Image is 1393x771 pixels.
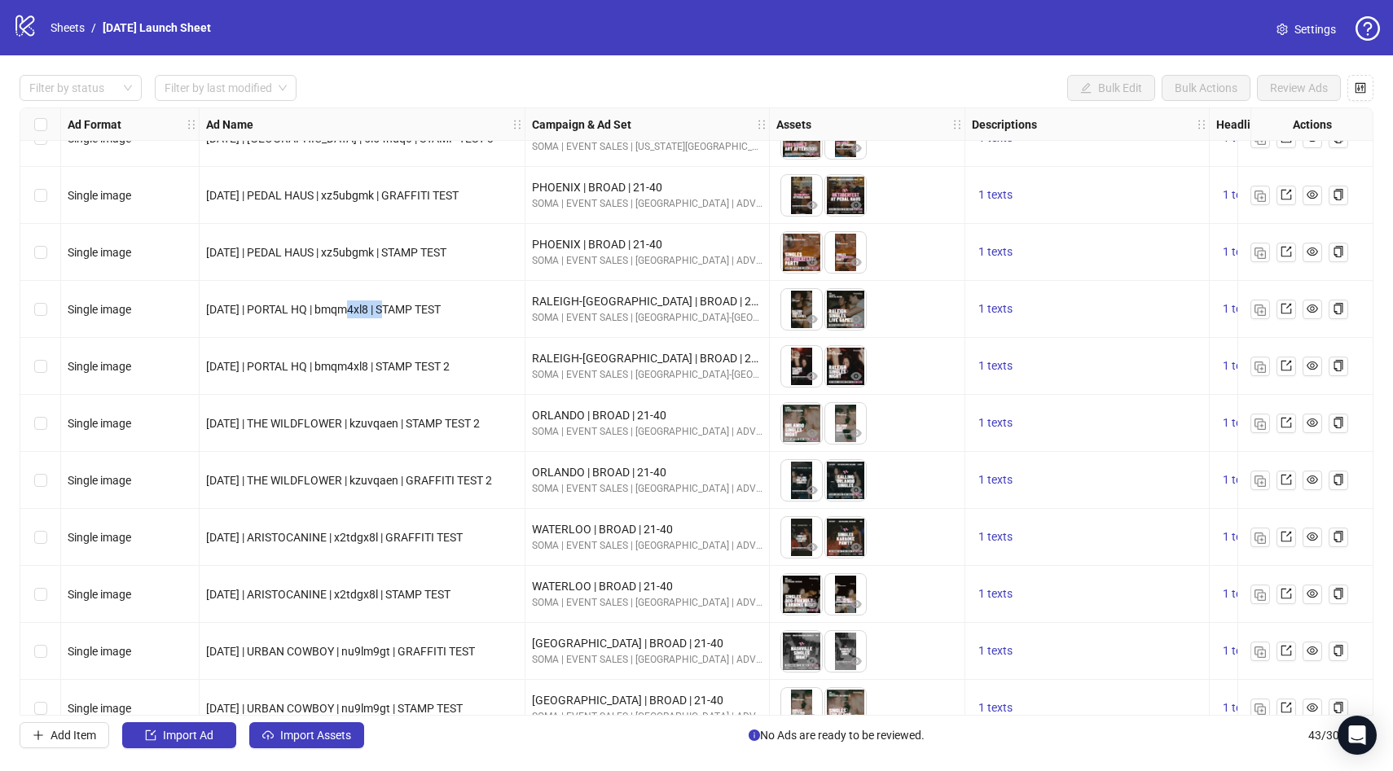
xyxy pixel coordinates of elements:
[802,139,822,159] button: Preview
[850,655,862,667] span: eye
[1223,473,1257,486] span: 1 texts
[850,199,862,211] span: eye
[1216,585,1263,604] button: 1 texts
[972,300,1019,319] button: 1 texts
[68,645,131,658] span: Single image
[978,473,1013,486] span: 1 texts
[20,338,61,395] div: Select row 19
[1255,361,1266,373] img: Duplicate
[960,108,965,140] div: Resize Assets column
[825,574,866,615] img: Asset 2
[1223,587,1257,600] span: 1 texts
[1162,75,1250,101] button: Bulk Actions
[20,452,61,509] div: Select row 21
[781,175,822,216] img: Asset 1
[20,680,61,737] div: Select row 25
[825,460,866,501] img: Asset 2
[850,370,862,382] span: eye
[1356,16,1380,41] span: question-circle
[47,19,88,37] a: Sheets
[806,427,818,439] span: eye
[206,303,441,316] span: [DATE] | PORTAL HQ | bmqm4xl8 | STAMP TEST
[825,289,866,330] img: Asset 2
[846,139,866,159] button: Preview
[1333,360,1344,371] span: copy
[749,729,760,741] span: info-circle
[68,360,131,373] span: Single image
[1263,16,1349,42] a: Settings
[1333,702,1344,713] span: copy
[1205,108,1209,140] div: Resize Descriptions column
[978,245,1013,258] span: 1 texts
[1281,645,1292,656] span: export
[972,699,1019,718] button: 1 texts
[781,346,822,387] img: Asset 1
[1255,703,1266,715] img: Duplicate
[972,357,1019,376] button: 1 texts
[1207,119,1219,130] span: holder
[756,119,767,130] span: holder
[68,702,131,715] span: Single image
[1223,701,1257,714] span: 1 texts
[1307,645,1318,656] span: eye
[1281,189,1292,200] span: export
[532,292,762,310] div: RALEIGH-[GEOGRAPHIC_DATA] | BROAD | 21-40
[532,310,762,326] div: SOMA | EVENT SALES | [GEOGRAPHIC_DATA]-[GEOGRAPHIC_DATA] | ADVANTAGE+
[1250,471,1270,490] button: Duplicate
[206,246,446,259] span: [DATE] | PEDAL HAUS | xz5ubgmk | STAMP TEST
[1250,300,1270,319] button: Duplicate
[33,729,44,741] span: plus
[532,634,762,652] div: [GEOGRAPHIC_DATA] | BROAD | 21-40
[1257,75,1341,101] button: Review Ads
[532,595,762,611] div: SOMA | EVENT SALES | [GEOGRAPHIC_DATA] | ADVANTAGE+
[978,530,1013,543] span: 1 texts
[972,642,1019,661] button: 1 texts
[1250,528,1270,547] button: Duplicate
[20,167,61,224] div: Select row 16
[846,538,866,558] button: Preview
[802,367,822,387] button: Preview
[521,108,525,140] div: Resize Ad Name column
[206,360,450,373] span: [DATE] | PORTAL HQ | bmqm4xl8 | STAMP TEST 2
[1338,716,1377,755] div: Open Intercom Messenger
[978,359,1013,372] span: 1 texts
[1216,243,1263,262] button: 1 texts
[978,416,1013,429] span: 1 texts
[806,313,818,325] span: eye
[767,119,779,130] span: holder
[68,588,131,601] span: Single image
[850,427,862,439] span: eye
[532,178,762,196] div: PHOENIX | BROAD | 21-40
[978,188,1013,201] span: 1 texts
[20,395,61,452] div: Select row 20
[1333,531,1344,542] span: copy
[532,235,762,253] div: PHOENIX | BROAD | 21-40
[1281,531,1292,542] span: export
[846,196,866,216] button: Preview
[846,367,866,387] button: Preview
[1216,642,1263,661] button: 1 texts
[1223,416,1257,429] span: 1 texts
[280,729,351,742] span: Import Assets
[825,175,866,216] img: Asset 2
[1307,417,1318,428] span: eye
[963,119,974,130] span: holder
[91,19,96,37] li: /
[972,243,1019,262] button: 1 texts
[1307,246,1318,257] span: eye
[1255,304,1266,316] img: Duplicate
[846,709,866,729] button: Preview
[532,406,762,424] div: ORLANDO | BROAD | 21-40
[825,688,866,729] img: Asset 2
[781,574,822,615] img: Asset 1
[68,474,131,487] span: Single image
[532,349,762,367] div: RALEIGH-[GEOGRAPHIC_DATA] | BROAD | 21-40
[972,414,1019,433] button: 1 texts
[806,142,818,154] span: eye
[776,116,811,134] strong: Assets
[1216,186,1263,205] button: 1 texts
[749,726,925,744] span: No Ads are ready to be reviewed.
[249,722,364,748] button: Import Assets
[20,281,61,338] div: Select row 18
[145,729,156,741] span: import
